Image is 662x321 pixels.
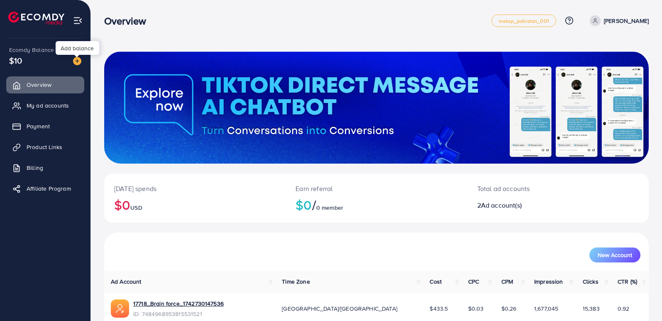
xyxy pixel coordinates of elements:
[6,97,84,114] a: My ad accounts
[618,277,637,286] span: CTR (%)
[27,122,50,130] span: Payment
[73,16,83,25] img: menu
[583,304,600,313] span: 15,383
[8,12,64,25] img: logo
[73,57,81,65] img: image
[282,277,310,286] span: Time Zone
[130,203,142,212] span: USD
[111,277,142,286] span: Ad Account
[468,304,484,313] span: $0.03
[430,304,448,313] span: $433.5
[27,164,43,172] span: Billing
[598,252,632,258] span: New Account
[27,184,71,193] span: Affiliate Program
[430,277,442,286] span: Cost
[583,277,598,286] span: Clicks
[534,304,558,313] span: 1,677,045
[282,304,397,313] span: [GEOGRAPHIC_DATA]/[GEOGRAPHIC_DATA]
[6,139,84,155] a: Product Links
[501,304,517,313] span: $0.26
[604,16,649,26] p: [PERSON_NAME]
[312,195,316,214] span: /
[296,197,457,213] h2: $0
[498,18,549,24] span: metap_pakistan_001
[9,46,54,54] span: Ecomdy Balance
[477,184,594,194] p: Total ad accounts
[114,184,276,194] p: [DATE] spends
[56,41,99,55] div: Add balance
[6,180,84,197] a: Affiliate Program
[27,101,69,110] span: My ad accounts
[468,277,479,286] span: CPC
[6,159,84,176] a: Billing
[104,15,153,27] h3: Overview
[133,310,224,318] span: ID: 7484968953815531521
[133,299,224,308] a: 17718_Brain force_1742730147536
[9,54,22,66] span: $10
[586,15,649,26] a: [PERSON_NAME]
[111,299,129,318] img: ic-ads-acc.e4c84228.svg
[618,304,630,313] span: 0.92
[589,247,640,262] button: New Account
[477,201,594,209] h2: 2
[491,15,556,27] a: metap_pakistan_001
[27,81,51,89] span: Overview
[296,184,457,194] p: Earn referral
[501,277,513,286] span: CPM
[534,277,563,286] span: Impression
[6,76,84,93] a: Overview
[114,197,276,213] h2: $0
[316,203,343,212] span: 0 member
[6,118,84,135] a: Payment
[27,143,62,151] span: Product Links
[481,201,522,210] span: Ad account(s)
